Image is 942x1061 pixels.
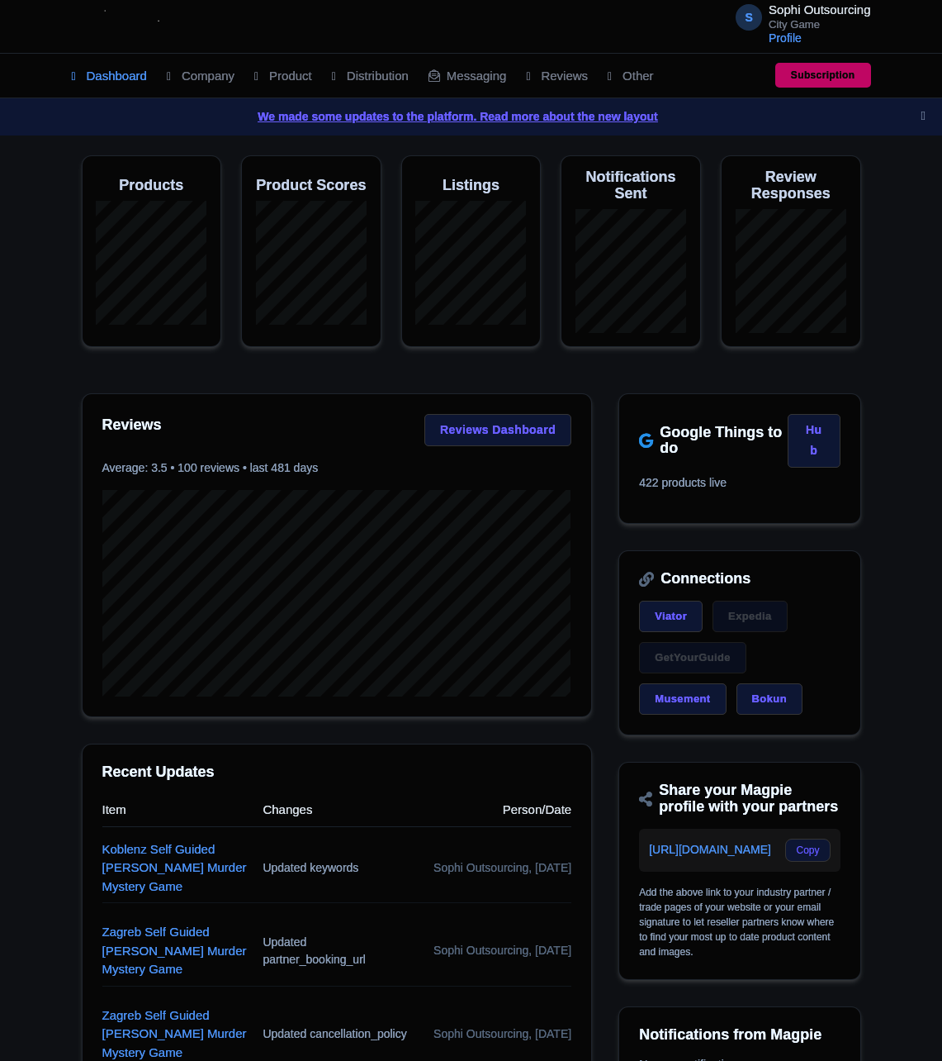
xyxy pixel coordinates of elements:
a: Messaging [428,54,507,99]
a: Viator [639,601,703,632]
h2: Recent Updates [102,764,572,781]
h4: Product Scores [256,178,366,194]
small: City Game [769,19,870,30]
a: Musement [639,683,726,715]
div: Updated cancellation_policy [263,1025,410,1043]
a: Distribution [332,54,409,99]
h4: Listings [443,178,499,194]
a: Bokun [736,683,802,715]
a: Hub [788,414,840,469]
button: Close announcement [921,107,925,126]
h4: Products [119,178,183,194]
div: Changes [263,801,410,820]
div: Person/Date [424,801,571,820]
a: S Sophi Outsourcing City Game [726,3,870,30]
div: Sophi Outsourcing, [DATE] [424,859,571,877]
h2: Notifications from Magpie [639,1027,840,1044]
a: Expedia [712,601,788,632]
h2: Connections [639,571,840,588]
div: Updated partner_booking_url [263,934,410,968]
button: Copy [785,839,830,862]
a: [URL][DOMAIN_NAME] [649,843,771,856]
div: Updated keywords [263,859,410,877]
a: Company [167,54,234,99]
h2: Share your Magpie profile with your partners [639,783,840,816]
a: Dashboard [72,54,147,99]
span: Sophi Outsourcing [769,2,870,17]
div: Sophi Outsourcing, [DATE] [424,1025,571,1043]
a: We made some updates to the platform. Read more about the new layout [10,108,932,126]
h4: Notifications Sent [575,169,687,202]
a: Reviews Dashboard [424,414,571,447]
div: Item [102,801,250,820]
a: Product [254,54,312,99]
img: logo-ab69f6fb50320c5b225c76a69d11143b.png [64,8,192,45]
h4: Review Responses [735,169,847,202]
a: Subscription [775,63,871,88]
div: Sophi Outsourcing, [DATE] [424,942,571,959]
span: S [736,4,762,31]
a: Zagreb Self Guided [PERSON_NAME] Murder Mystery Game [102,1008,247,1059]
a: Profile [769,31,802,45]
a: Reviews [526,54,588,99]
a: GetYourGuide [639,642,746,673]
p: 422 products live [639,474,840,492]
h2: Reviews [102,417,162,434]
a: Zagreb Self Guided [PERSON_NAME] Murder Mystery Game [102,925,247,976]
a: Other [608,54,654,99]
div: Add the above link to your industry partner / trade pages of your website or your email signature... [639,885,840,959]
h2: Google Things to do [639,425,788,458]
p: Average: 3.5 • 100 reviews • last 481 days [102,459,572,477]
a: Koblenz Self Guided [PERSON_NAME] Murder Mystery Game [102,842,247,893]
